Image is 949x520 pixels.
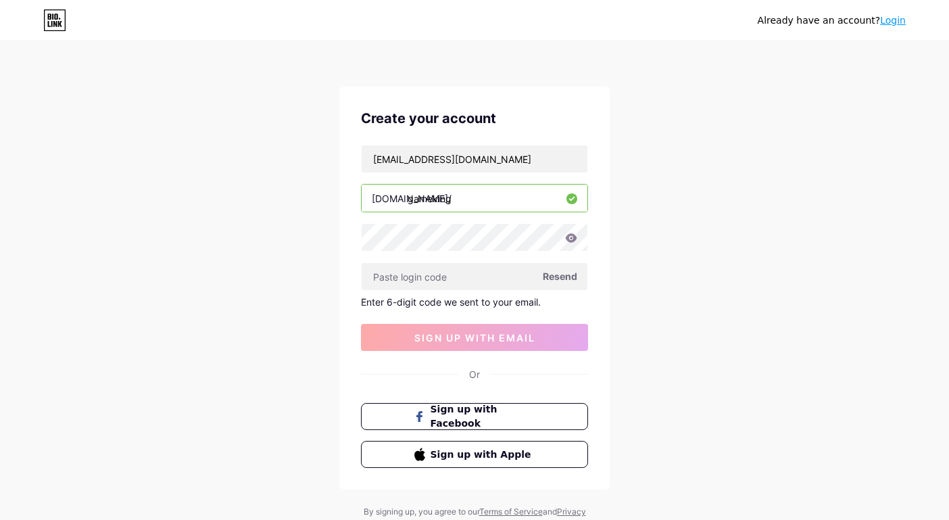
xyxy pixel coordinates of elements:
button: Sign up with Apple [361,441,588,468]
div: Already have an account? [758,14,906,28]
div: Or [469,367,480,381]
input: username [362,185,587,212]
input: Paste login code [362,263,587,290]
div: [DOMAIN_NAME]/ [372,191,452,206]
a: Terms of Service [479,506,543,517]
span: Sign up with Apple [431,448,535,462]
span: Sign up with Facebook [431,402,535,431]
button: Sign up with Facebook [361,403,588,430]
input: Email [362,145,587,172]
button: sign up with email [361,324,588,351]
span: sign up with email [414,332,535,344]
div: Enter 6-digit code we sent to your email. [361,296,588,308]
div: Create your account [361,108,588,128]
a: Login [880,15,906,26]
span: Resend [543,269,577,283]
